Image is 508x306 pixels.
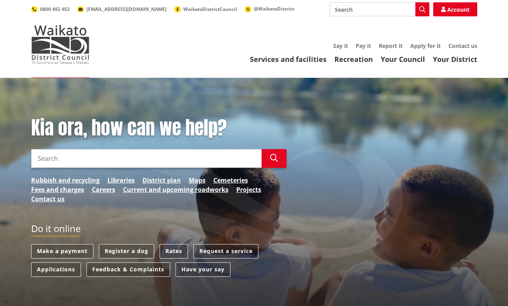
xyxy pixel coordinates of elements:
a: WaikatoDistrictCouncil [174,6,237,12]
a: Your Council [381,55,425,64]
a: Maps [189,176,206,185]
a: District plan [142,176,181,185]
a: Apply for it [410,42,441,49]
a: Say it [333,42,348,49]
input: Search input [31,149,262,168]
a: Register a dog [99,244,154,259]
a: 0800 492 452 [31,6,70,12]
a: Fees and charges [31,185,84,194]
span: WaikatoDistrictCouncil [183,6,237,12]
a: Make a payment [31,244,93,259]
a: [EMAIL_ADDRESS][DOMAIN_NAME] [77,6,167,12]
a: Pay it [356,42,371,49]
input: Search input [330,2,429,16]
span: [EMAIL_ADDRESS][DOMAIN_NAME] [86,6,167,12]
img: Waikato District Council - Te Kaunihera aa Takiwaa o Waikato [31,25,90,64]
a: Request a service [193,244,258,259]
a: Rubbish and recycling [31,176,100,185]
a: Contact us [31,194,65,204]
a: Libraries [107,176,135,185]
span: @WaikatoDistrict [254,5,294,12]
a: Your District [433,55,477,64]
a: Account [433,2,477,16]
h1: Kia ora, how can we help? [31,117,287,139]
a: Projects [236,185,261,194]
a: Cemeteries [213,176,248,185]
h2: Do it online [31,223,81,237]
a: Contact us [448,42,477,49]
span: 0800 492 452 [40,6,70,12]
a: @WaikatoDistrict [245,5,294,12]
a: Recreation [334,55,373,64]
a: Rates [160,244,188,259]
a: Report it [379,42,403,49]
a: Services and facilities [250,55,327,64]
a: Careers [92,185,115,194]
a: Have your say [176,262,230,277]
a: Applications [31,262,81,277]
a: Current and upcoming roadworks [123,185,229,194]
a: Feedback & Complaints [86,262,170,277]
